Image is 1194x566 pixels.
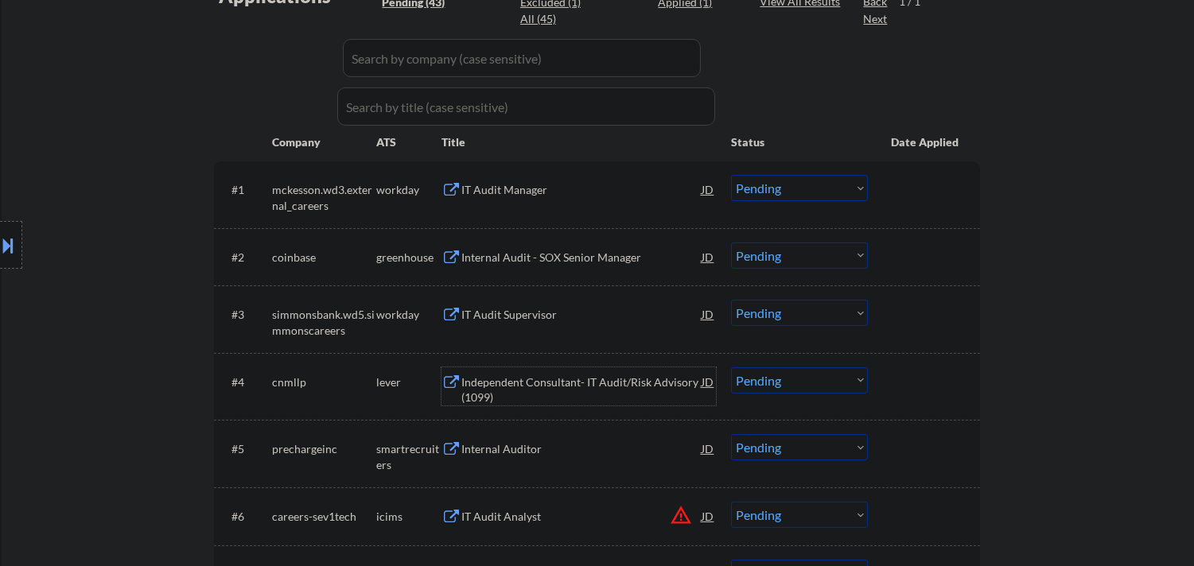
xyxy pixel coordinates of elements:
[891,134,961,150] div: Date Applied
[272,307,376,338] div: simmonsbank.wd5.simmonscareers
[272,134,376,150] div: Company
[461,374,702,405] div: Independent Consultant- IT Audit/Risk Advisory (1099)
[272,509,376,525] div: careers-sev1tech
[700,367,716,396] div: JD
[461,509,702,525] div: IT Audit Analyst
[700,434,716,463] div: JD
[231,441,259,457] div: #5
[272,374,376,390] div: cnmllp
[731,127,868,156] div: Status
[700,175,716,204] div: JD
[700,502,716,530] div: JD
[441,134,716,150] div: Title
[376,509,441,525] div: icims
[700,242,716,271] div: JD
[376,307,441,323] div: workday
[272,441,376,457] div: prechargeinc
[376,134,441,150] div: ATS
[376,374,441,390] div: lever
[700,300,716,328] div: JD
[863,11,889,27] div: Next
[461,307,702,323] div: IT Audit Supervisor
[670,504,692,526] button: warning_amber
[337,87,715,126] input: Search by title (case sensitive)
[376,182,441,198] div: workday
[376,441,441,472] div: smartrecruiters
[461,441,702,457] div: Internal Auditor
[343,39,701,77] input: Search by company (case sensitive)
[272,182,376,213] div: mckesson.wd3.external_careers
[461,250,702,266] div: Internal Audit - SOX Senior Manager
[231,509,259,525] div: #6
[461,182,702,198] div: IT Audit Manager
[520,11,600,27] div: All (45)
[272,250,376,266] div: coinbase
[376,250,441,266] div: greenhouse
